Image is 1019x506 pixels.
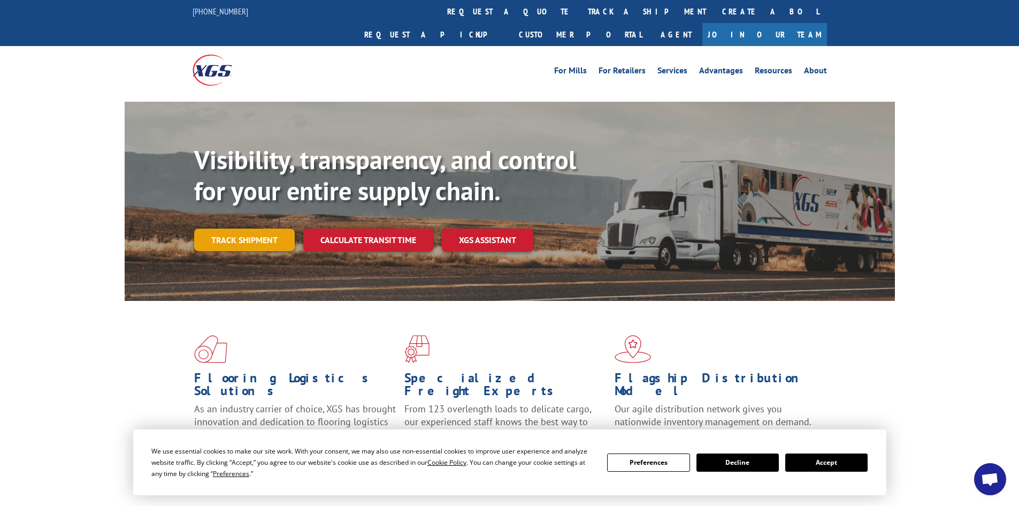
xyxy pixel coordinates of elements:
a: Agent [650,23,702,46]
a: Resources [755,66,792,78]
a: Customer Portal [511,23,650,46]
h1: Specialized Freight Experts [404,372,607,403]
a: Calculate transit time [303,229,433,252]
span: As an industry carrier of choice, XGS has brought innovation and dedication to flooring logistics... [194,403,396,441]
button: Preferences [607,454,689,472]
a: XGS ASSISTANT [442,229,533,252]
a: [PHONE_NUMBER] [193,6,248,17]
div: We use essential cookies to make our site work. With your consent, we may also use non-essential ... [151,445,594,479]
img: xgs-icon-focused-on-flooring-red [404,335,430,363]
div: Cookie Consent Prompt [133,429,886,495]
a: For Retailers [599,66,646,78]
a: Request a pickup [356,23,511,46]
button: Decline [696,454,779,472]
img: xgs-icon-total-supply-chain-intelligence-red [194,335,227,363]
button: Accept [785,454,868,472]
span: Cookie Policy [427,458,466,467]
p: From 123 overlength loads to delicate cargo, our experienced staff knows the best way to move you... [404,403,607,450]
h1: Flooring Logistics Solutions [194,372,396,403]
a: Services [657,66,687,78]
div: Open chat [974,463,1006,495]
a: Advantages [699,66,743,78]
span: Our agile distribution network gives you nationwide inventory management on demand. [615,403,811,428]
b: Visibility, transparency, and control for your entire supply chain. [194,143,576,207]
img: xgs-icon-flagship-distribution-model-red [615,335,652,363]
span: Preferences [213,469,249,478]
h1: Flagship Distribution Model [615,372,817,403]
a: Join Our Team [702,23,827,46]
a: For Mills [554,66,587,78]
a: About [804,66,827,78]
a: Track shipment [194,229,295,251]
